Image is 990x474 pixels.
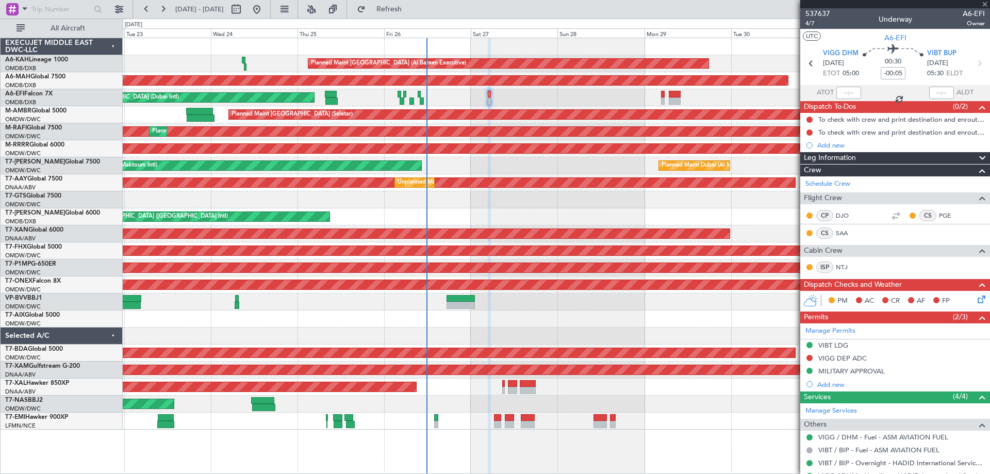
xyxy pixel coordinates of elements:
a: OMDW/DWC [5,116,41,123]
span: ETOT [823,69,840,79]
span: T7-GTS [5,193,26,199]
span: AF [917,296,925,306]
a: OMDW/DWC [5,252,41,259]
span: 00:30 [885,57,901,67]
div: ISP [816,261,833,273]
a: OMDW/DWC [5,286,41,293]
div: To check with crew and print destination and enroute alternate [818,128,985,137]
span: Dispatch To-Dos [804,101,856,113]
a: DNAA/ABV [5,184,36,191]
span: T7-[PERSON_NAME] [5,159,65,165]
span: VIBT BUP [927,48,956,59]
a: OMDB/DXB [5,218,36,225]
span: FP [942,296,950,306]
a: A6-EFIFalcon 7X [5,91,53,97]
span: T7-AIX [5,312,25,318]
span: M-RRRR [5,142,29,148]
a: T7-FHXGlobal 5000 [5,244,62,250]
span: A6-KAH [5,57,29,63]
span: A6-EFI [963,8,985,19]
span: Cabin Crew [804,245,843,257]
a: VIGG / DHM - Fuel - ASM AVIATION FUEL [818,433,948,442]
span: T7-XAL [5,380,26,386]
span: ATOT [817,88,834,98]
a: OMDW/DWC [5,303,41,310]
span: Services [804,391,831,403]
div: Unplanned Maint [GEOGRAPHIC_DATA] (Al Maktoum Intl) [398,175,550,190]
a: OMDW/DWC [5,320,41,328]
div: VIGG DEP ADC [818,354,867,363]
a: Schedule Crew [805,179,850,189]
span: ELDT [946,69,963,79]
a: T7-AIXGlobal 5000 [5,312,60,318]
div: Add new [817,380,985,389]
a: T7-ONEXFalcon 8X [5,278,61,284]
a: OMDW/DWC [5,150,41,157]
span: [DATE] - [DATE] [175,5,224,14]
div: Tue 23 [124,28,211,38]
input: Trip Number [31,2,91,17]
span: All Aircraft [27,25,109,32]
div: [DATE] [125,21,142,29]
a: OMDW/DWC [5,167,41,174]
div: Planned Maint [GEOGRAPHIC_DATA] (Al Bateen Executive) [311,56,466,71]
span: M-RAFI [5,125,27,131]
span: (2/3) [953,312,968,322]
span: Permits [804,312,828,323]
a: VIBT / BIP - Fuel - ASM AVIATION FUEL [818,446,939,454]
span: (0/2) [953,101,968,112]
a: OMDB/DXB [5,99,36,106]
div: Tue 30 [731,28,818,38]
span: VP-BVV [5,295,27,301]
span: (4/4) [953,391,968,402]
a: T7-[PERSON_NAME]Global 6000 [5,210,100,216]
span: T7-AAY [5,176,27,182]
span: T7-BDA [5,346,28,352]
a: LFMN/NCE [5,422,36,430]
span: Leg Information [804,152,856,164]
a: A6-KAHLineage 1000 [5,57,68,63]
span: [DATE] [823,58,844,69]
span: 4/7 [805,19,830,28]
a: Manage Permits [805,326,855,336]
div: CS [919,210,936,221]
span: Dispatch Checks and Weather [804,279,902,291]
a: DJO [836,211,859,220]
div: Fri 26 [384,28,471,38]
span: Flight Crew [804,192,842,204]
span: M-AMBR [5,108,31,114]
a: T7-[PERSON_NAME]Global 7500 [5,159,100,165]
span: A6-EFI [5,91,24,97]
a: DNAA/ABV [5,235,36,242]
a: OMDW/DWC [5,133,41,140]
a: NTJ [836,263,859,272]
span: Owner [963,19,985,28]
a: PGE [939,211,962,220]
div: CS [816,227,833,239]
span: AC [865,296,874,306]
button: Refresh [352,1,414,18]
span: T7-[PERSON_NAME] [5,210,65,216]
span: T7-P1MP [5,261,31,267]
span: 05:00 [843,69,859,79]
span: Others [804,419,827,431]
a: M-AMBRGlobal 5000 [5,108,67,114]
a: T7-NASBBJ2 [5,397,43,403]
div: VIBT LDG [818,341,848,350]
a: Manage Services [805,406,857,416]
div: Planned Maint Dubai (Al Maktoum Intl) [152,124,254,139]
a: SAA [836,228,859,238]
div: Underway [879,14,912,25]
a: A6-MAHGlobal 7500 [5,74,65,80]
a: VIBT / BIP - Overnight - HADID International Services, FZE [818,459,985,467]
a: M-RRRRGlobal 6000 [5,142,64,148]
a: T7-XANGlobal 6000 [5,227,63,233]
span: [DATE] [927,58,948,69]
div: Mon 29 [645,28,731,38]
div: Add new [817,141,985,150]
span: Crew [804,165,821,176]
div: Planned Maint [GEOGRAPHIC_DATA] (Seletar) [232,107,353,122]
span: T7-XAM [5,363,29,369]
a: M-RAFIGlobal 7500 [5,125,62,131]
a: DNAA/ABV [5,371,36,379]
